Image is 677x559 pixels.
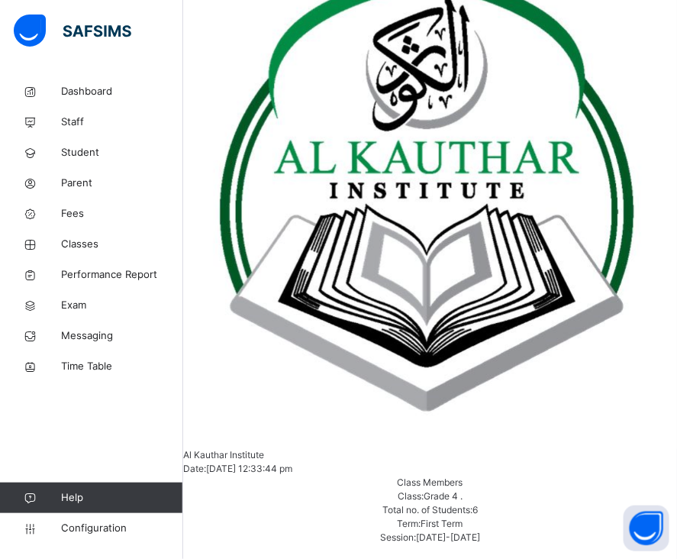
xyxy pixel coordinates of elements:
span: First Term [421,519,463,530]
span: [DATE]-[DATE] [416,532,480,544]
span: 6 [472,505,478,516]
img: safsims [14,15,131,47]
span: Date: [183,464,206,475]
span: Messaging [61,328,183,344]
button: Open asap [624,506,669,551]
span: Term: [398,519,421,530]
span: Session: [380,532,416,544]
span: Time Table [61,359,183,374]
span: Help [61,490,182,506]
span: Staff [61,115,183,130]
span: Parent [61,176,183,191]
span: Student [61,145,183,160]
span: Class: [398,491,424,502]
span: Fees [61,206,183,221]
span: Total no. of Students: [382,505,472,516]
span: Performance Report [61,267,183,283]
span: Configuration [61,521,182,536]
span: Class Members [398,477,463,489]
span: Grade 4 . [424,491,463,502]
span: Dashboard [61,84,183,99]
span: [DATE] 12:33:44 pm [206,464,292,475]
span: Exam [61,298,183,313]
span: Classes [61,237,183,252]
span: Al Kauthar Institute [183,450,264,461]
